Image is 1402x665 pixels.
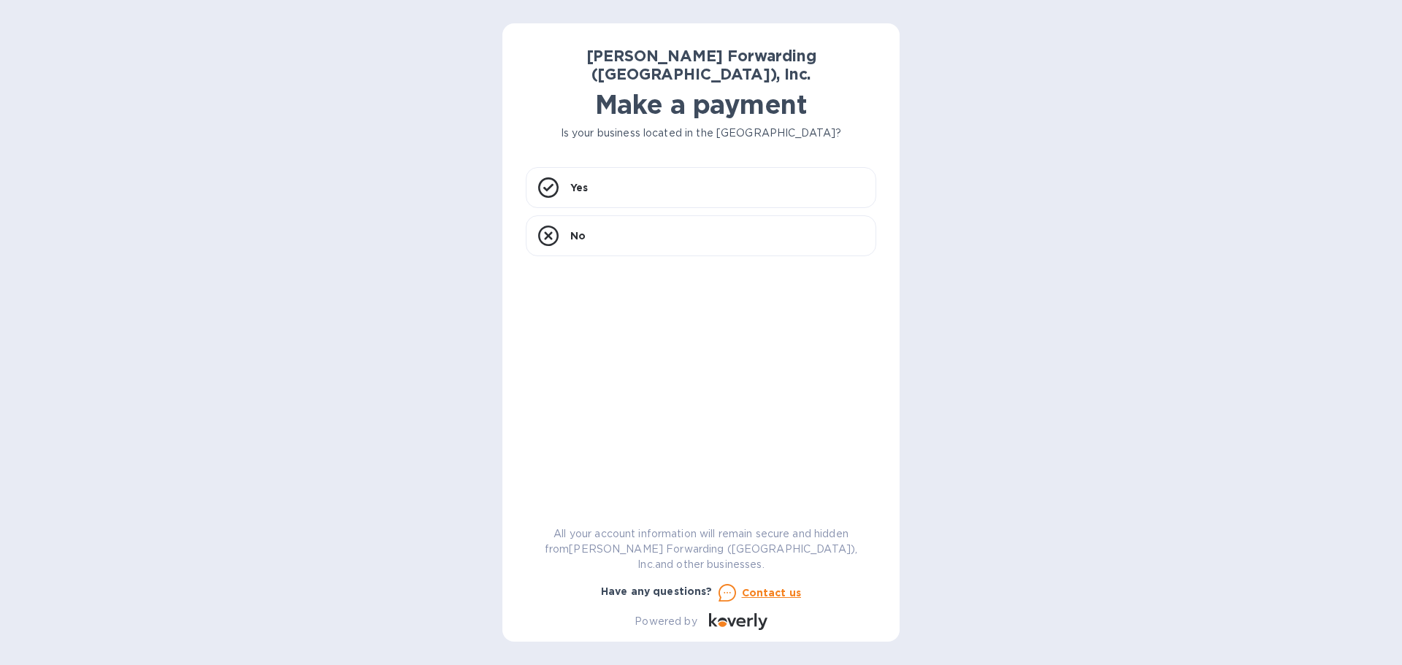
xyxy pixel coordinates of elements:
u: Contact us [742,587,802,599]
b: Have any questions? [601,585,713,597]
h1: Make a payment [526,89,876,120]
p: Is your business located in the [GEOGRAPHIC_DATA]? [526,126,876,141]
p: All your account information will remain secure and hidden from [PERSON_NAME] Forwarding ([GEOGRA... [526,526,876,572]
p: Yes [570,180,588,195]
p: No [570,228,586,243]
p: Powered by [635,614,697,629]
b: [PERSON_NAME] Forwarding ([GEOGRAPHIC_DATA]), Inc. [586,47,816,83]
